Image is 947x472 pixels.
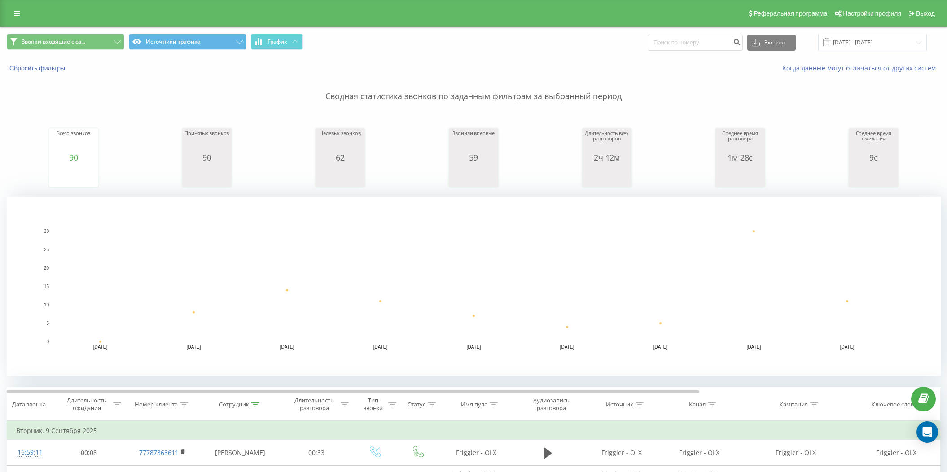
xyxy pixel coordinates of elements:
div: 90 [184,153,229,162]
text: 0 [46,339,49,344]
div: Среднее время ожидания [851,131,896,153]
div: Источник [606,401,633,408]
button: График [251,34,303,50]
svg: A chart. [184,162,229,189]
div: Длительность всех разговоров [584,131,629,153]
div: Канал [689,401,706,408]
svg: A chart. [584,162,629,189]
div: 9с [851,153,896,162]
span: Звонки входящие с са... [22,38,85,45]
button: Звонки входящие с са... [7,34,124,50]
text: [DATE] [373,345,388,350]
svg: A chart. [7,197,941,376]
text: [DATE] [747,345,761,350]
td: 00:33 [281,440,352,466]
a: Когда данные могут отличаться от других систем [782,64,940,72]
text: 5 [46,321,49,326]
div: 1м 28с [718,153,763,162]
div: 62 [318,153,363,162]
button: Сбросить фильтры [7,64,70,72]
div: 2ч 12м [584,153,629,162]
a: 77787363611 [139,448,179,457]
div: Длительность ожидания [63,397,111,412]
text: [DATE] [280,345,294,350]
svg: A chart. [451,162,496,189]
svg: A chart. [718,162,763,189]
button: Источники трафика [129,34,246,50]
text: [DATE] [653,345,668,350]
div: Дата звонка [12,401,46,408]
div: Целевых звонков [318,131,363,153]
text: [DATE] [840,345,855,350]
div: Аудиозапись разговора [522,397,580,412]
td: Friggier - OLX [853,440,940,466]
div: 16:59:11 [16,444,44,461]
text: 30 [44,229,49,234]
div: Всего звонков [51,131,96,153]
td: 00:08 [53,440,125,466]
span: Реферальная программа [754,10,827,17]
div: Звонили впервые [451,131,496,153]
td: Friggier - OLX [661,440,738,466]
td: Friggier - OLX [583,440,660,466]
span: Выход [916,10,935,17]
td: Friggier - OLX [738,440,854,466]
p: Сводная статистика звонков по заданным фильтрам за выбранный период [7,73,940,102]
text: 10 [44,302,49,307]
td: Вторник, 9 Сентября 2025 [7,422,940,440]
div: Номер клиента [135,401,178,408]
td: [PERSON_NAME] [200,440,281,466]
span: Настройки профиля [843,10,901,17]
div: Длительность разговора [290,397,338,412]
div: 59 [451,153,496,162]
text: [DATE] [93,345,108,350]
text: [DATE] [187,345,201,350]
svg: A chart. [51,162,96,189]
div: Кампания [780,401,808,408]
span: График [267,39,287,45]
text: 20 [44,266,49,271]
td: Friggier - OLX [439,440,514,466]
button: Экспорт [747,35,796,51]
input: Поиск по номеру [648,35,743,51]
div: Статус [408,401,425,408]
div: Open Intercom Messenger [916,421,938,443]
div: Сотрудник [219,401,249,408]
div: 90 [51,153,96,162]
div: Имя пула [461,401,487,408]
text: 15 [44,284,49,289]
div: Ключевое слово [872,401,917,408]
svg: A chart. [318,162,363,189]
svg: A chart. [851,162,896,189]
div: Принятых звонков [184,131,229,153]
text: [DATE] [560,345,574,350]
text: 25 [44,247,49,252]
div: Тип звонка [360,397,386,412]
text: [DATE] [467,345,481,350]
div: Среднее время разговора [718,131,763,153]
